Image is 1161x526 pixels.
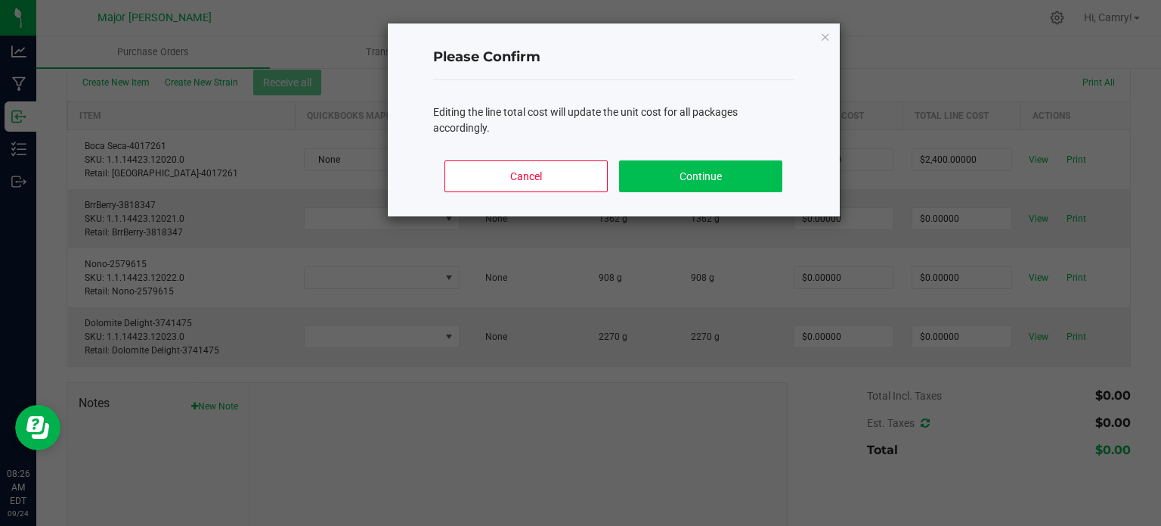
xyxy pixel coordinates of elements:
h4: Please Confirm [433,48,794,67]
div: Editing the line total cost will update the unit cost for all packages accordingly. [433,104,794,136]
button: Close [820,27,831,45]
button: Continue [619,160,782,192]
button: Cancel [444,160,607,192]
iframe: Resource center [15,405,60,450]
